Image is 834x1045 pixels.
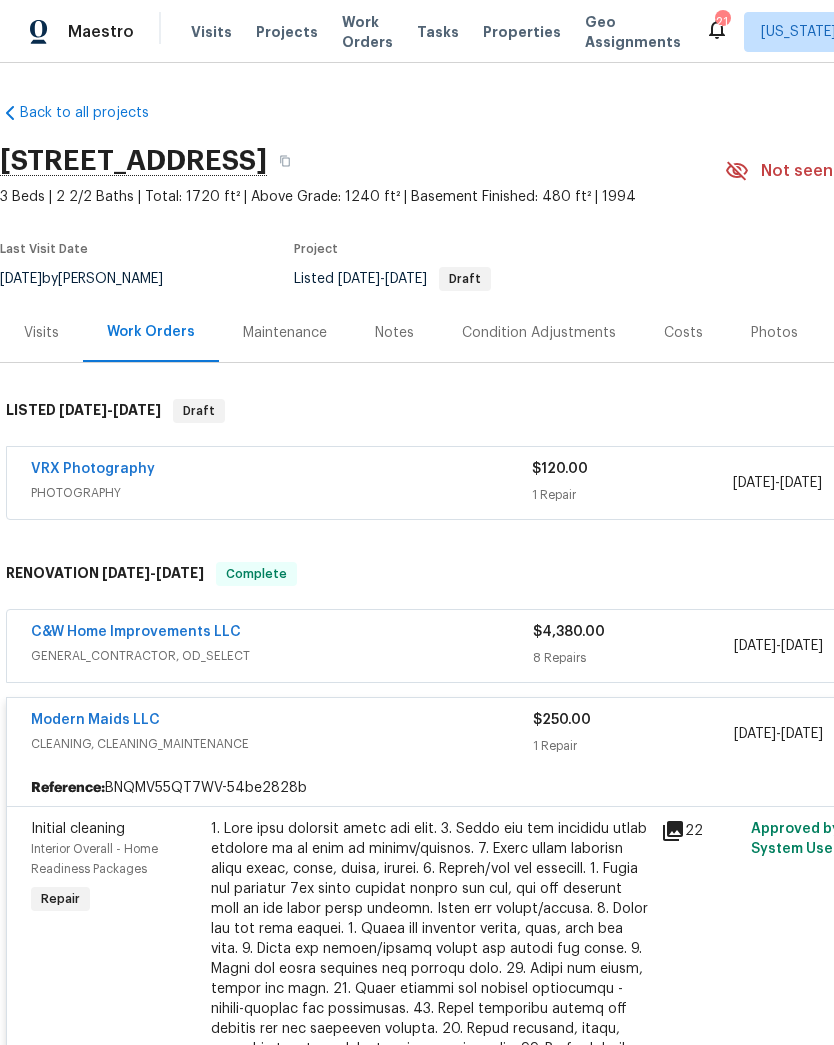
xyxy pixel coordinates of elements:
[267,143,303,179] button: Copy Address
[342,12,393,52] span: Work Orders
[24,323,59,343] div: Visits
[31,843,158,875] span: Interior Overall - Home Readiness Packages
[243,323,327,343] div: Maintenance
[751,323,798,343] div: Photos
[533,713,591,727] span: $250.00
[417,25,459,39] span: Tasks
[175,401,223,421] span: Draft
[6,399,161,423] h6: LISTED
[113,403,161,417] span: [DATE]
[31,822,125,836] span: Initial cleaning
[31,625,241,639] a: C&W Home Improvements LLC
[533,648,734,668] div: 8 Repairs
[31,646,533,666] span: GENERAL_CONTRACTOR, OD_SELECT
[532,485,732,505] div: 1 Repair
[781,727,823,741] span: [DATE]
[31,483,532,503] span: PHOTOGRAPHY
[734,727,776,741] span: [DATE]
[218,564,295,584] span: Complete
[533,625,605,639] span: $4,380.00
[661,819,739,843] div: 22
[294,272,491,286] span: Listed
[338,272,380,286] span: [DATE]
[780,476,822,490] span: [DATE]
[462,323,616,343] div: Condition Adjustments
[294,243,338,255] span: Project
[585,12,681,52] span: Geo Assignments
[31,462,155,476] a: VRX Photography
[533,736,734,756] div: 1 Repair
[59,403,161,417] span: -
[483,22,561,42] span: Properties
[715,12,729,32] div: 21
[6,562,204,586] h6: RENOVATION
[664,323,703,343] div: Costs
[734,724,823,744] span: -
[33,889,88,909] span: Repair
[191,22,232,42] span: Visits
[256,22,318,42] span: Projects
[107,322,195,342] div: Work Orders
[102,566,204,580] span: -
[31,734,533,754] span: CLEANING, CLEANING_MAINTENANCE
[156,566,204,580] span: [DATE]
[385,272,427,286] span: [DATE]
[781,639,823,653] span: [DATE]
[31,778,105,798] b: Reference:
[441,273,489,285] span: Draft
[733,476,775,490] span: [DATE]
[734,639,776,653] span: [DATE]
[532,462,588,476] span: $120.00
[734,636,823,656] span: -
[68,22,134,42] span: Maestro
[59,403,107,417] span: [DATE]
[338,272,427,286] span: -
[31,713,160,727] a: Modern Maids LLC
[733,473,822,493] span: -
[375,323,414,343] div: Notes
[102,566,150,580] span: [DATE]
